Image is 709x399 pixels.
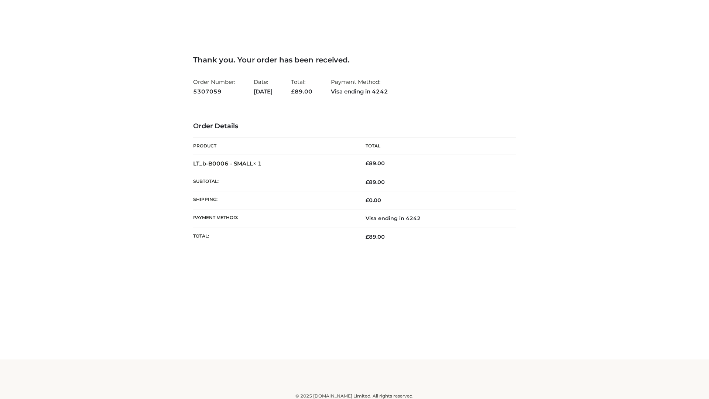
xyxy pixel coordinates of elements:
th: Shipping: [193,191,354,209]
bdi: 89.00 [366,160,385,167]
span: £ [366,233,369,240]
strong: 5307059 [193,87,235,96]
li: Date: [254,75,273,98]
strong: [DATE] [254,87,273,96]
strong: Visa ending in 4242 [331,87,388,96]
bdi: 0.00 [366,197,381,204]
span: 89.00 [291,88,312,95]
span: £ [366,197,369,204]
span: £ [366,179,369,185]
li: Total: [291,75,312,98]
span: £ [291,88,295,95]
span: £ [366,160,369,167]
strong: LT_b-B0006 - SMALL [193,160,262,167]
h3: Thank you. Your order has been received. [193,55,516,64]
li: Order Number: [193,75,235,98]
th: Total [354,138,516,154]
td: Visa ending in 4242 [354,209,516,228]
th: Payment method: [193,209,354,228]
th: Subtotal: [193,173,354,191]
th: Product [193,138,354,154]
li: Payment Method: [331,75,388,98]
th: Total: [193,228,354,246]
span: 89.00 [366,233,385,240]
span: 89.00 [366,179,385,185]
h3: Order Details [193,122,516,130]
strong: × 1 [253,160,262,167]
